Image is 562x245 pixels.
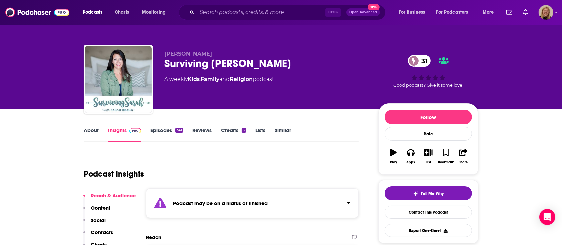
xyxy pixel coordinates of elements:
a: Episodes341 [150,127,183,142]
div: Rate [385,127,472,141]
div: Apps [407,160,415,164]
button: Open AdvancedNew [346,8,380,16]
button: Social [83,217,106,229]
img: User Profile [539,5,553,20]
span: Ctrl K [325,8,341,17]
button: open menu [137,7,174,18]
div: Play [390,160,397,164]
div: 5 [242,128,246,133]
button: Bookmark [437,144,454,168]
button: open menu [478,7,502,18]
span: Good podcast? Give it some love! [393,83,463,88]
span: , [200,76,201,82]
span: Tell Me Why [421,191,444,196]
input: Search podcasts, credits, & more... [197,7,325,18]
span: For Business [399,8,425,17]
div: Open Intercom Messenger [539,209,555,225]
button: Contacts [83,229,113,241]
a: Show notifications dropdown [520,7,531,18]
button: Apps [402,144,419,168]
button: Reach & Audience [83,192,136,205]
span: 31 [415,55,431,67]
button: Show profile menu [539,5,553,20]
span: New [368,4,380,10]
a: InsightsPodchaser Pro [108,127,141,142]
a: Reviews [192,127,212,142]
img: Surviving Sarah [85,46,152,113]
button: open menu [432,7,478,18]
h1: Podcast Insights [84,169,144,179]
div: 341 [175,128,183,133]
p: Content [91,205,110,211]
span: For Podcasters [436,8,468,17]
button: Content [83,205,110,217]
a: Family [201,76,219,82]
strong: Podcast may be on a hiatus or finished [173,200,268,206]
img: tell me why sparkle [413,191,418,196]
span: Podcasts [83,8,102,17]
section: Click to expand status details [146,188,359,218]
button: List [420,144,437,168]
p: Reach & Audience [91,192,136,199]
a: Similar [275,127,291,142]
button: Play [385,144,402,168]
span: and [219,76,230,82]
a: Show notifications dropdown [504,7,515,18]
a: Religion [230,76,253,82]
a: Lists [255,127,265,142]
span: More [483,8,494,17]
a: Credits5 [221,127,246,142]
span: [PERSON_NAME] [164,51,212,57]
button: Share [455,144,472,168]
h2: Reach [146,234,161,240]
a: 31 [408,55,431,67]
a: Kids [188,76,200,82]
button: Export One-Sheet [385,224,472,237]
img: Podchaser - Follow, Share and Rate Podcasts [5,6,69,19]
button: open menu [394,7,434,18]
a: Charts [110,7,133,18]
div: Search podcasts, credits, & more... [185,5,392,20]
button: tell me why sparkleTell Me Why [385,186,472,200]
div: List [426,160,431,164]
button: open menu [78,7,111,18]
div: 31Good podcast? Give it some love! [378,51,478,92]
a: About [84,127,99,142]
img: Podchaser Pro [129,128,141,133]
div: A weekly podcast [164,75,274,83]
span: Monitoring [142,8,166,17]
button: Follow [385,110,472,124]
span: Charts [115,8,129,17]
div: Bookmark [438,160,454,164]
a: Contact This Podcast [385,206,472,219]
p: Social [91,217,106,223]
div: Share [459,160,468,164]
span: Open Advanced [349,11,377,14]
span: Logged in as avansolkema [539,5,553,20]
p: Contacts [91,229,113,235]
